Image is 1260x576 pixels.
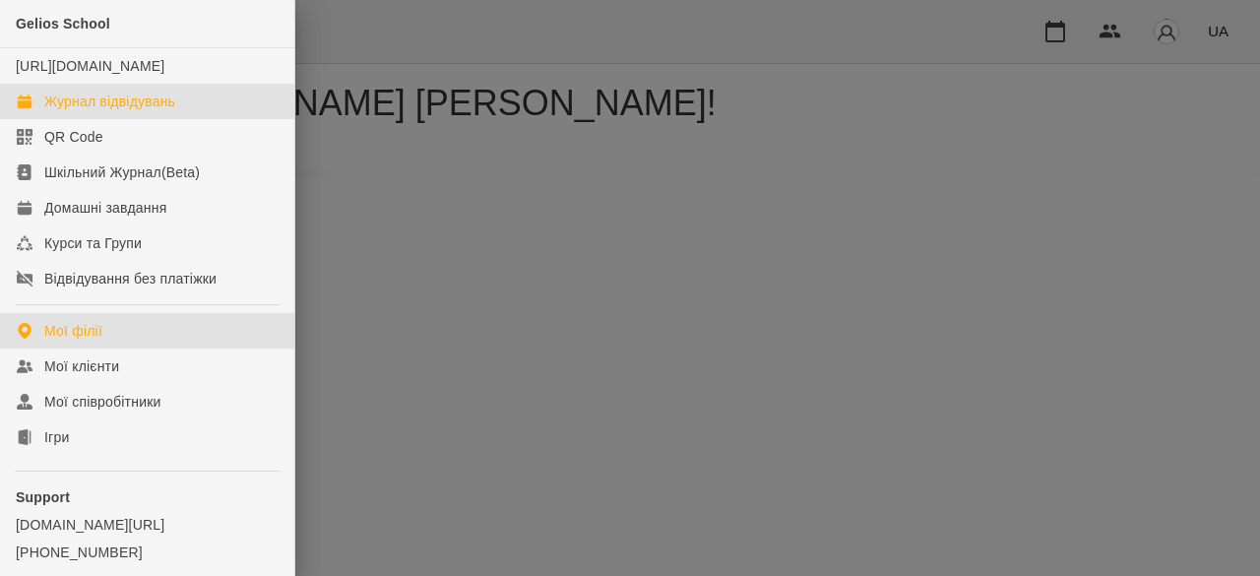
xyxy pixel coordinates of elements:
div: Домашні завдання [44,198,166,218]
p: Support [16,487,279,507]
a: [DOMAIN_NAME][URL] [16,515,279,535]
span: Gelios School [16,16,110,32]
div: Відвідування без платіжки [44,269,217,288]
div: Журнал відвідувань [44,92,175,111]
div: Ігри [44,427,69,447]
a: [PHONE_NUMBER] [16,543,279,562]
div: Курси та Групи [44,233,142,253]
a: [URL][DOMAIN_NAME] [16,58,164,74]
div: Шкільний Журнал(Beta) [44,162,200,182]
div: Мої співробітники [44,392,161,412]
div: Мої філії [44,321,102,341]
div: Мої клієнти [44,356,119,376]
div: QR Code [44,127,103,147]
